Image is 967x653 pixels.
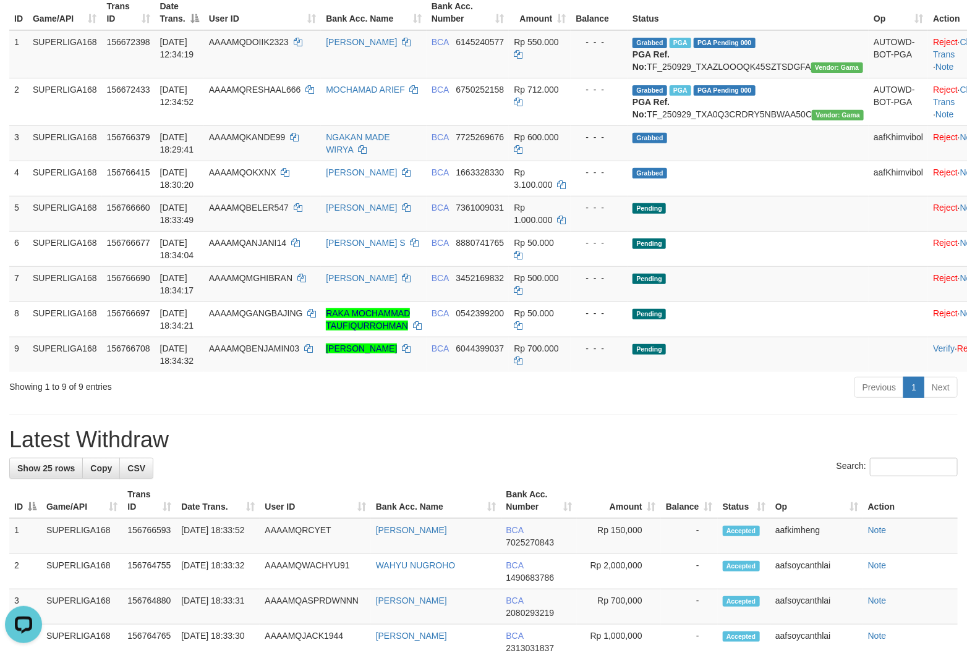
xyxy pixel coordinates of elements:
th: User ID: activate to sort column ascending [260,483,370,518]
td: SUPERLIGA168 [28,337,102,372]
a: Next [924,377,958,398]
a: [PERSON_NAME] [326,167,397,177]
span: Copy 6750252158 to clipboard [456,85,505,95]
span: Copy 8880741765 to clipboard [456,238,505,248]
span: 156672433 [107,85,150,95]
th: Op: activate to sort column ascending [770,483,863,518]
span: Rp 3.100.000 [514,167,552,190]
a: Note [868,631,887,641]
a: Note [935,109,954,119]
td: SUPERLIGA168 [28,266,102,301]
span: Rp 712.000 [514,85,558,95]
th: Trans ID: activate to sort column ascending [122,483,176,518]
span: Show 25 rows [17,463,75,473]
a: [PERSON_NAME] S [326,238,405,248]
div: - - - [576,131,623,143]
span: Grabbed [633,133,667,143]
td: AUTOWD-BOT-PGA [869,30,928,78]
td: SUPERLIGA168 [28,78,102,125]
span: Accepted [723,631,760,642]
td: - [661,554,718,589]
th: Action [863,483,958,518]
th: Amount: activate to sort column ascending [577,483,660,518]
span: BCA [432,273,449,283]
td: AAAAMQRCYET [260,518,370,554]
td: 156764880 [122,589,176,625]
div: - - - [576,342,623,355]
span: Accepted [723,596,760,607]
span: [DATE] 12:34:19 [160,37,194,59]
span: Marked by aafsoycanthlai [670,85,691,96]
span: Copy 6044399037 to clipboard [456,343,505,353]
th: Status: activate to sort column ascending [718,483,770,518]
span: AAAAMQMGHIBRAN [209,273,292,283]
span: Marked by aafsoycanthlai [670,38,691,48]
span: 156766660 [107,203,150,213]
a: Note [868,560,887,570]
span: 156766690 [107,273,150,283]
a: RAKA MOCHAMMAD TAUFIQURROHMAN [326,308,410,331]
a: [PERSON_NAME] [326,343,397,353]
span: Grabbed [633,85,667,96]
a: CSV [119,458,153,479]
td: 1 [9,518,41,554]
a: Previous [854,377,904,398]
td: Rp 700,000 [577,589,660,625]
b: PGA Ref. No: [633,49,670,72]
div: - - - [576,237,623,249]
a: Note [935,62,954,72]
span: Copy 2080293219 to clipboard [506,608,555,618]
a: Reject [933,167,958,177]
td: SUPERLIGA168 [41,518,122,554]
span: PGA Pending [694,85,756,96]
span: AAAAMQBENJAMIN03 [209,343,299,353]
span: Rp 50.000 [514,308,554,318]
a: NGAKAN MADE WIRYA [326,132,390,154]
span: Rp 700.000 [514,343,558,353]
td: SUPERLIGA168 [28,231,102,266]
span: Copy 1490683786 to clipboard [506,573,555,583]
a: 1 [903,377,924,398]
span: [DATE] 18:34:21 [160,308,194,331]
th: Bank Acc. Number: activate to sort column ascending [501,483,577,518]
a: Show 25 rows [9,458,83,479]
span: [DATE] 18:33:49 [160,203,194,225]
span: AAAAMQOKXNX [209,167,276,177]
div: Showing 1 to 9 of 9 entries [9,376,394,393]
a: [PERSON_NAME] [326,203,397,213]
span: BCA [432,238,449,248]
span: BCA [432,203,449,213]
span: Vendor URL: https://trx31.1velocity.biz [812,110,864,120]
a: WAHYU NUGROHO [376,560,456,570]
td: TF_250929_TXA0Q3CRDRY5NBWAA50C [628,78,869,125]
span: 156766697 [107,308,150,318]
span: BCA [432,343,449,353]
td: 1 [9,30,28,78]
td: 2 [9,554,41,589]
span: Copy 3452169832 to clipboard [456,273,505,283]
td: 9 [9,337,28,372]
div: - - - [576,36,623,48]
span: Rp 600.000 [514,132,558,142]
td: aafsoycanthlai [770,554,863,589]
div: - - - [576,307,623,319]
td: SUPERLIGA168 [28,125,102,161]
span: AAAAMQBELER547 [209,203,289,213]
span: [DATE] 18:34:04 [160,238,194,260]
span: AAAAMQGANGBAJING [209,308,303,318]
span: BCA [432,308,449,318]
td: 7 [9,266,28,301]
a: Reject [933,238,958,248]
span: BCA [506,525,524,535]
td: SUPERLIGA168 [28,161,102,196]
span: PGA Pending [694,38,756,48]
a: Reject [933,85,958,95]
b: PGA Ref. No: [633,97,670,119]
th: ID: activate to sort column descending [9,483,41,518]
td: SUPERLIGA168 [41,589,122,625]
span: Copy 7361009031 to clipboard [456,203,505,213]
td: aafKhimvibol [869,161,928,196]
td: [DATE] 18:33:31 [176,589,260,625]
span: AAAAMQANJANI14 [209,238,286,248]
td: SUPERLIGA168 [28,30,102,78]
